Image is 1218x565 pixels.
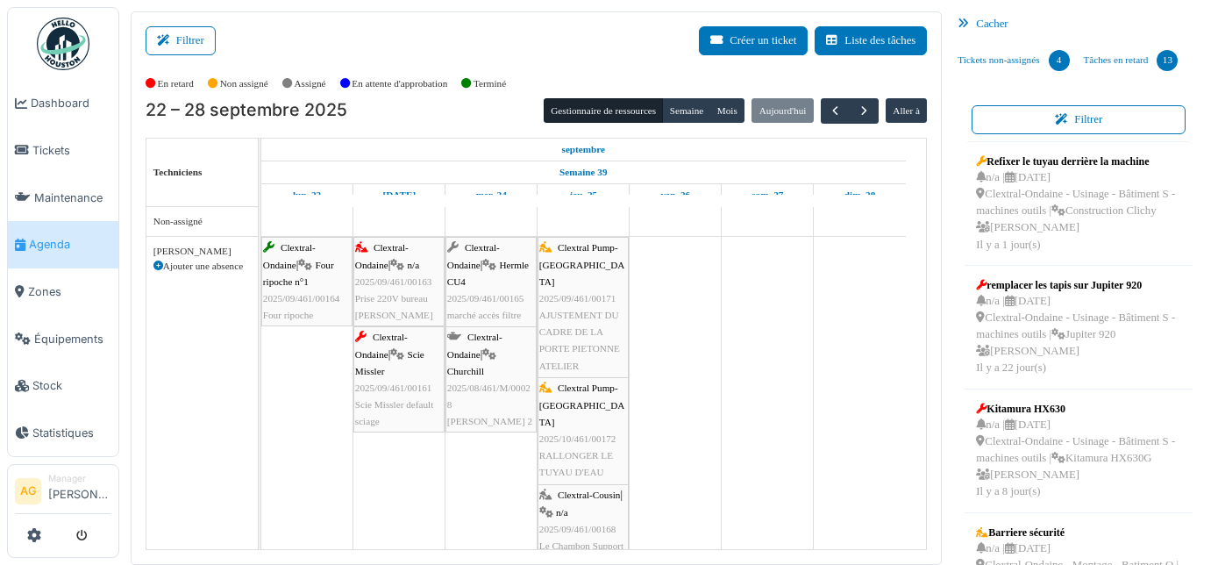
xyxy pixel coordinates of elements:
button: Filtrer [972,105,1186,134]
a: Maintenance [8,174,118,221]
a: AG Manager[PERSON_NAME] [15,472,111,514]
a: 24 septembre 2025 [472,184,511,206]
span: 2025/09/461/00168 [539,524,616,534]
span: Churchill [447,366,484,376]
label: En attente d'approbation [352,76,447,91]
img: Badge_color-CXgf-gQk.svg [37,18,89,70]
span: Prise 220V bureau [PERSON_NAME] [355,293,433,320]
button: Gestionnaire de ressources [544,98,663,123]
div: Cacher [951,11,1207,37]
span: 2025/09/461/00164 [263,293,340,304]
span: Dashboard [31,95,111,111]
div: | [447,329,535,430]
button: Filtrer [146,26,216,55]
span: Zones [28,283,111,300]
div: Ajouter une absence [153,259,251,274]
div: n/a | [DATE] Clextral-Ondaine - Usinage - Bâtiment S - machines outils | Construction Clichy [PER... [976,169,1181,254]
a: Agenda [8,221,118,268]
a: Statistiques [8,410,118,457]
button: Mois [710,98,745,123]
span: marché accès filtre papier [447,310,521,337]
a: Dashboard [8,80,118,127]
div: 13 [1157,50,1178,71]
div: Barriere sécurité [976,525,1181,540]
span: 2025/08/461/M/00028 [447,383,531,410]
a: 26 septembre 2025 [657,184,695,206]
div: remplacer les tapis sur Jupiter 920 [976,277,1181,293]
span: 2025/09/461/00171 [539,293,616,304]
a: Tâches en retard [1077,37,1186,84]
button: Aujourd'hui [751,98,813,123]
a: Zones [8,268,118,316]
div: Manager [48,472,111,485]
span: 2025/10/461/00172 [539,433,616,444]
span: Four ripoche [263,310,313,320]
div: [PERSON_NAME] [153,244,251,259]
span: Scie Missler default sciage [355,399,433,426]
a: 23 septembre 2025 [378,184,420,206]
span: Four ripoche n°1 [263,260,334,287]
a: Kitamura HX630 n/a |[DATE] Clextral-Ondaine - Usinage - Bâtiment S - machines outils |Kitamura HX... [972,397,1186,505]
a: Semaine 39 [555,161,611,183]
div: Kitamura HX630 [976,401,1181,417]
span: Techniciens [153,167,203,177]
span: Clextral-Cousin [558,490,620,500]
span: Scie Missler [355,349,424,376]
button: Créer un ticket [699,26,808,55]
span: 2025/09/461/00165 [447,293,524,304]
button: Précédent [821,98,850,124]
span: RALLONGER LE TUYAU D'EAU ATELIER [539,450,613,494]
span: 2025/09/461/00163 [355,276,432,287]
div: n/a | [DATE] Clextral-Ondaine - Usinage - Bâtiment S - machines outils | Jupiter 920 [PERSON_NAME... [976,293,1181,377]
span: Clextral Pump-[GEOGRAPHIC_DATA] [539,242,625,286]
a: remplacer les tapis sur Jupiter 920 n/a |[DATE] Clextral-Ondaine - Usinage - Bâtiment S - machine... [972,273,1186,382]
label: Terminé [474,76,506,91]
span: Clextral Pump-[GEOGRAPHIC_DATA] [539,383,625,426]
span: Équipements [34,331,111,347]
label: En retard [158,76,194,91]
span: n/a [407,260,419,270]
div: Non-assigné [153,214,251,229]
span: Statistiques [32,425,111,441]
span: Maintenance [34,190,111,206]
span: Hermle CU4 [447,260,529,287]
h2: 22 – 28 septembre 2025 [146,100,347,121]
button: Suivant [849,98,878,124]
span: Agenda [29,236,111,253]
a: 22 septembre 2025 [288,184,325,206]
span: Clextral-Ondaine [447,332,502,359]
label: Assigné [295,76,326,91]
a: Tickets non-assignés [951,37,1076,84]
button: Liste des tâches [815,26,927,55]
a: Tickets [8,127,118,175]
span: Tickets [32,142,111,159]
a: 22 septembre 2025 [558,139,610,161]
span: 2025/09/461/00161 [355,383,432,393]
div: | [263,240,351,324]
a: Équipements [8,315,118,362]
span: AJUSTEMENT DU CADRE DE LA PORTE PIETONNE ATELIER RICAMARIE [539,310,620,388]
a: Refixer le tuyau derrière la machine n/a |[DATE] Clextral-Ondaine - Usinage - Bâtiment S - machin... [972,149,1186,258]
span: Clextral-Ondaine [263,242,316,269]
div: | [355,240,443,324]
span: Clextral-Ondaine [447,242,500,269]
a: 28 septembre 2025 [840,184,880,206]
div: | [355,329,443,430]
label: Non assigné [220,76,268,91]
div: | [447,240,535,340]
a: Stock [8,362,118,410]
div: Refixer le tuyau derrière la machine [976,154,1181,169]
span: n/a [556,507,568,518]
div: n/a | [DATE] Clextral-Ondaine - Usinage - Bâtiment S - machines outils | Kitamura HX630G [PERSON_... [976,417,1181,501]
span: [PERSON_NAME] 2 [447,416,532,426]
a: 27 septembre 2025 [747,184,787,206]
li: [PERSON_NAME] [48,472,111,510]
a: 25 septembre 2025 [565,184,602,206]
span: Stock [32,377,111,394]
span: Clextral-Ondaine [355,242,409,269]
li: AG [15,478,41,504]
button: Aller à [886,98,927,123]
span: Clextral-Ondaine [355,332,408,359]
div: 4 [1049,50,1070,71]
